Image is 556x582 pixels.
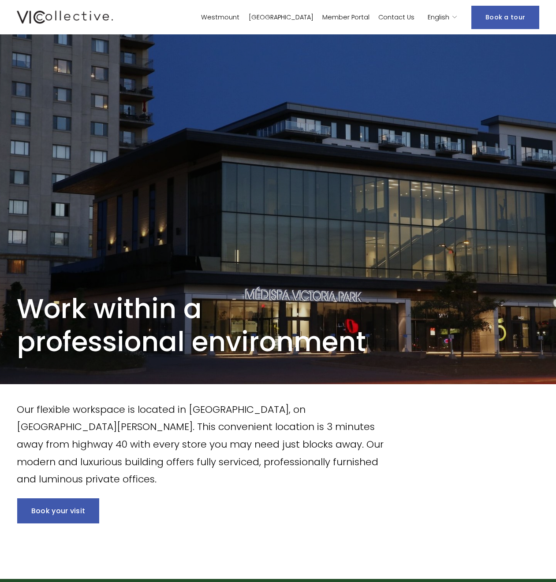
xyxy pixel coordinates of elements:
a: [GEOGRAPHIC_DATA] [249,11,313,24]
a: Book a tour [471,6,539,29]
a: Member Portal [322,11,369,24]
p: Our flexible workspace is located in [GEOGRAPHIC_DATA], on [GEOGRAPHIC_DATA][PERSON_NAME]. This c... [17,401,385,488]
h1: Work within a professional environment [17,292,407,359]
div: language picker [428,11,458,24]
a: Westmount [201,11,239,24]
span: English [428,11,449,23]
a: Book your visit [17,498,100,523]
a: Contact Us [378,11,414,24]
img: Vic Collective [17,9,113,26]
